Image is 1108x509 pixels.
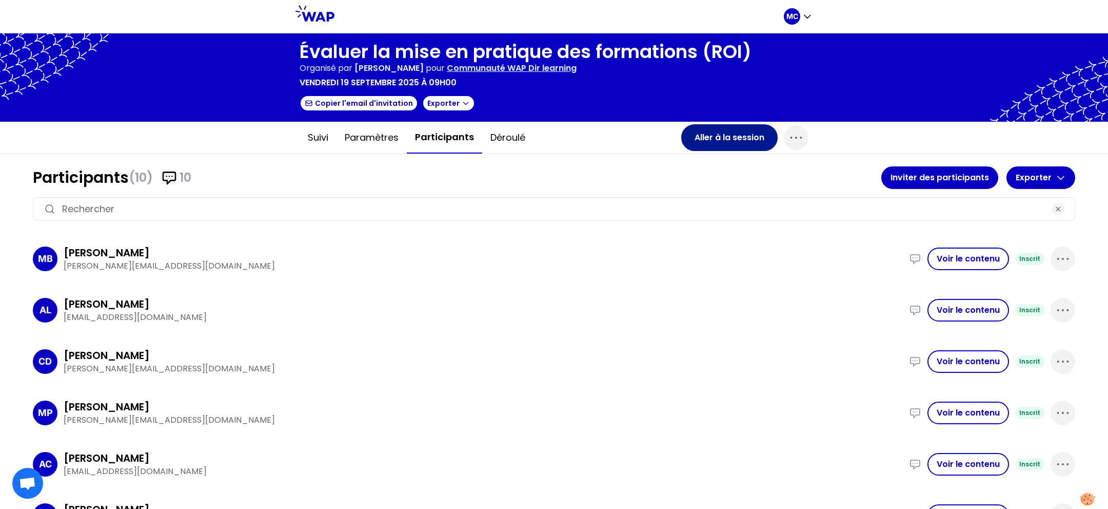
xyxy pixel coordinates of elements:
[64,363,903,375] p: [PERSON_NAME][EMAIL_ADDRESS][DOMAIN_NAME]
[1015,304,1044,316] div: Inscrit
[64,311,903,324] p: [EMAIL_ADDRESS][DOMAIN_NAME]
[180,169,191,186] span: 10
[300,62,352,74] p: Organisé par
[1006,166,1075,189] button: Exporter
[39,457,52,472] p: AC
[927,248,1009,270] button: Voir le contenu
[12,468,43,499] div: Ouvrir le chat
[337,122,407,153] button: Paramètres
[38,406,53,420] p: MP
[33,168,881,187] h1: Participants
[64,451,150,465] h3: [PERSON_NAME]
[426,62,445,74] p: pour
[422,95,475,111] button: Exporter
[784,8,813,25] button: MC
[300,42,751,62] h1: Évaluer la mise en pratique des formations (ROI)
[447,62,577,74] p: Communauté WAP Dir learning
[129,169,153,186] span: (10)
[927,350,1009,373] button: Voir le contenu
[64,297,150,311] h3: [PERSON_NAME]
[354,62,424,74] span: [PERSON_NAME]
[64,465,903,478] p: [EMAIL_ADDRESS][DOMAIN_NAME]
[300,95,418,111] button: Copier l'email d'invitation
[1015,253,1044,265] div: Inscrit
[38,252,53,266] p: MB
[482,122,533,153] button: Déroulé
[927,402,1009,424] button: Voir le contenu
[39,303,51,317] p: AL
[300,122,337,153] button: Suivi
[681,124,778,151] button: Aller à la session
[1015,407,1044,419] div: Inscrit
[881,166,998,189] button: Inviter des participants
[64,260,903,272] p: [PERSON_NAME][EMAIL_ADDRESS][DOMAIN_NAME]
[62,202,1046,216] input: Rechercher
[1015,458,1044,470] div: Inscrit
[300,77,457,89] p: vendredi 19 septembre 2025 à 09h00
[407,122,482,154] button: Participants
[786,11,798,22] p: MC
[38,354,52,369] p: CD
[64,246,150,260] h3: [PERSON_NAME]
[927,453,1009,476] button: Voir le contenu
[927,299,1009,322] button: Voir le contenu
[64,348,150,363] h3: [PERSON_NAME]
[64,414,903,426] p: [PERSON_NAME][EMAIL_ADDRESS][DOMAIN_NAME]
[1015,355,1044,368] div: Inscrit
[64,400,150,414] h3: [PERSON_NAME]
